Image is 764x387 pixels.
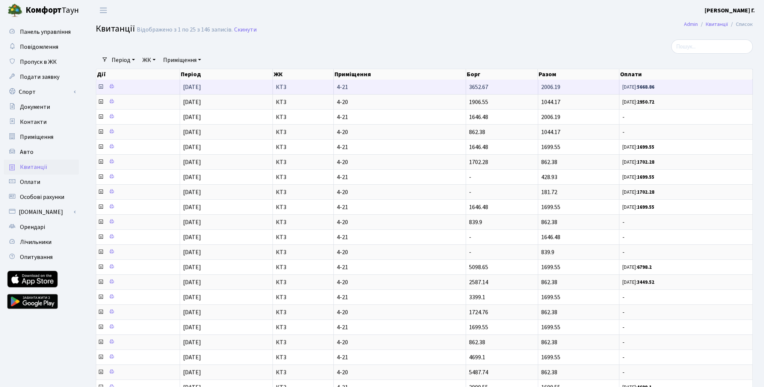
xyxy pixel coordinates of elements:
[622,114,749,120] span: -
[4,205,79,220] a: [DOMAIN_NAME]
[8,3,23,18] img: logo.png
[183,278,201,286] span: [DATE]
[4,190,79,205] a: Особові рахунки
[20,43,58,51] span: Повідомлення
[337,189,463,195] span: 4-20
[337,339,463,345] span: 4-20
[20,28,71,36] span: Панель управління
[622,324,749,330] span: -
[541,188,557,196] span: 181.72
[183,263,201,271] span: [DATE]
[637,174,654,181] b: 1699.55
[469,278,488,286] span: 2587.14
[183,98,201,106] span: [DATE]
[4,175,79,190] a: Оплати
[622,219,749,225] span: -
[183,113,201,121] span: [DATE]
[337,174,463,180] span: 4-21
[337,99,463,105] span: 4-20
[541,233,560,241] span: 1646.48
[622,84,654,90] small: [DATE]:
[4,114,79,130] a: Контакти
[183,218,201,226] span: [DATE]
[180,69,273,80] th: Період
[337,279,463,285] span: 4-20
[20,178,40,186] span: Оплати
[334,69,466,80] th: Приміщення
[276,189,330,195] span: КТ3
[276,264,330,270] span: КТ3
[276,219,330,225] span: КТ3
[622,174,654,181] small: [DATE]:
[622,309,749,315] span: -
[183,233,201,241] span: [DATE]
[4,39,79,54] a: Повідомлення
[337,249,463,255] span: 4-20
[276,174,330,180] span: КТ3
[4,54,79,69] a: Пропуск в ЖК
[20,103,50,111] span: Документи
[26,4,62,16] b: Комфорт
[4,84,79,99] a: Спорт
[541,338,557,346] span: 862.38
[684,20,698,28] a: Admin
[705,6,755,15] a: [PERSON_NAME] Г.
[541,368,557,376] span: 862.38
[234,26,257,33] a: Скинути
[337,369,463,375] span: 4-20
[469,368,488,376] span: 5487.74
[541,263,560,271] span: 1699.55
[469,188,471,196] span: -
[183,143,201,151] span: [DATE]
[541,353,560,361] span: 1699.55
[96,69,180,80] th: Дії
[541,128,560,136] span: 1044.17
[276,294,330,300] span: КТ3
[637,99,654,105] b: 2950.72
[96,22,135,35] span: Квитанції
[622,129,749,135] span: -
[109,54,138,66] a: Період
[160,54,204,66] a: Приміщення
[622,369,749,375] span: -
[4,160,79,175] a: Квитанції
[541,158,557,166] span: 862.38
[337,129,463,135] span: 4-20
[183,203,201,211] span: [DATE]
[466,69,538,80] th: Борг
[276,129,330,135] span: КТ3
[541,83,560,91] span: 2006.19
[20,58,57,66] span: Пропуск в ЖК
[469,98,488,106] span: 1906.55
[276,279,330,285] span: КТ3
[541,143,560,151] span: 1699.55
[469,203,488,211] span: 1646.48
[541,98,560,106] span: 1044.17
[469,263,488,271] span: 5098.65
[637,189,654,196] b: 1702.28
[4,145,79,160] a: Авто
[183,353,201,361] span: [DATE]
[183,248,201,256] span: [DATE]
[273,69,333,80] th: ЖК
[469,218,482,226] span: 839.9
[541,203,560,211] span: 1699.55
[622,99,654,105] small: [DATE]:
[4,24,79,39] a: Панель управління
[622,354,749,360] span: -
[469,353,485,361] span: 4699.1
[183,323,201,331] span: [DATE]
[20,253,53,261] span: Опитування
[183,158,201,166] span: [DATE]
[541,248,554,256] span: 839.9
[619,69,753,80] th: Оплати
[4,220,79,235] a: Орендарі
[337,294,463,300] span: 4-21
[622,234,749,240] span: -
[637,264,652,271] b: 6798.2
[94,4,113,17] button: Переключити навігацію
[276,144,330,150] span: КТ3
[337,84,463,90] span: 4-21
[276,369,330,375] span: КТ3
